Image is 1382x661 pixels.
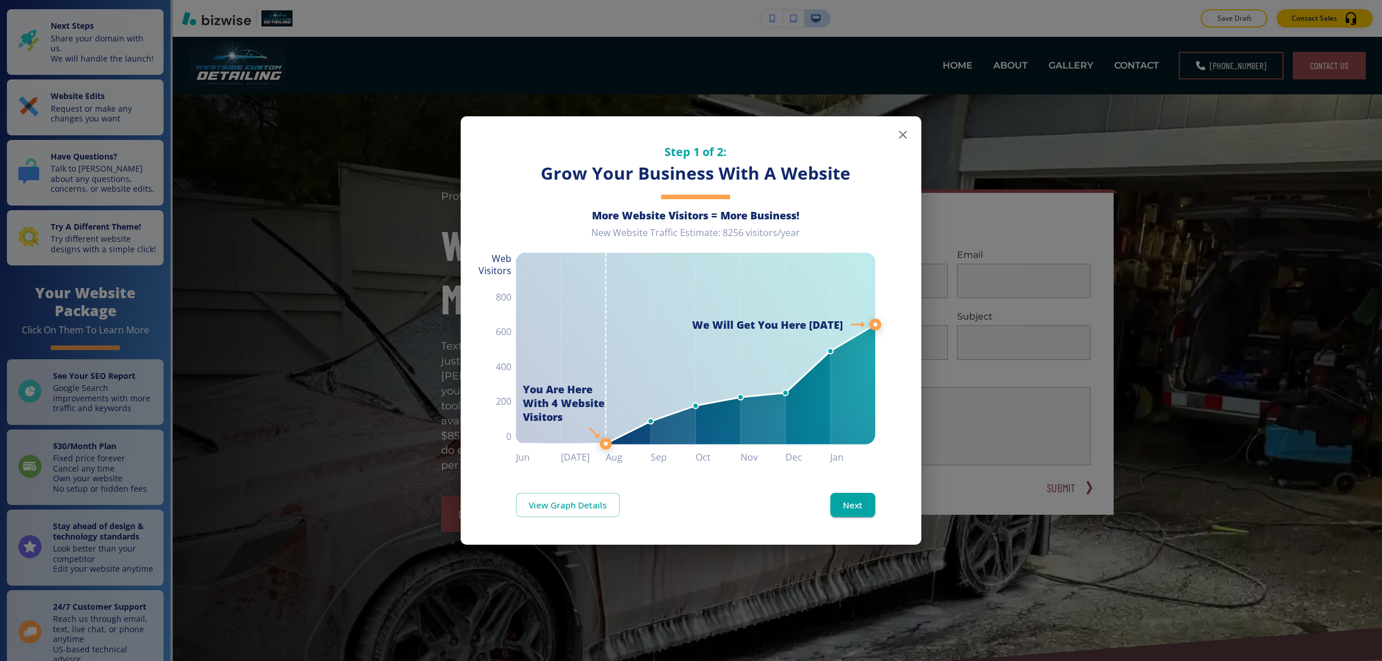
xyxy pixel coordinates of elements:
h6: More Website Visitors = More Business! [516,208,875,222]
h6: Nov [741,449,785,465]
a: View Graph Details [516,493,620,517]
h5: Step 1 of 2: [516,144,875,159]
div: New Website Traffic Estimate: 8256 visitors/year [516,227,875,248]
h6: Aug [606,449,651,465]
h6: Jun [516,449,561,465]
h6: Sep [651,449,696,465]
button: Next [830,493,875,517]
h3: Grow Your Business With A Website [516,162,875,185]
h6: Oct [696,449,741,465]
h6: [DATE] [561,449,606,465]
h6: Jan [830,449,875,465]
h6: Dec [785,449,830,465]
